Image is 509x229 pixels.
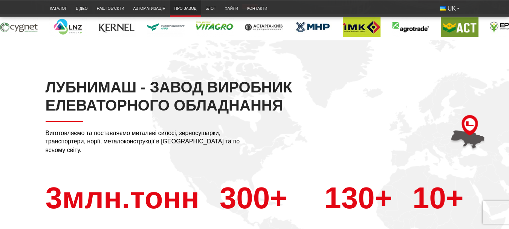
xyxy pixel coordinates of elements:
a: Наші об’єкти [92,2,129,15]
button: UK [435,2,464,15]
a: Файли [220,2,243,15]
div: + [220,177,304,219]
a: Каталог [46,2,72,15]
a: Відео [71,2,92,15]
a: Блог [201,2,220,15]
span: 3 [46,181,63,215]
h2: ЛУБНИМАШ - ЗАВОД ВИРОБНИК ЕЛЕВАТОРНОГО ОБЛАДНАННЯ [46,78,297,122]
a: Про завод [170,2,201,15]
div: + [324,177,392,219]
a: Автоматизація [129,2,170,15]
span: 300 [220,181,270,215]
span: UK [448,5,456,13]
img: Українська [440,6,446,11]
span: 130 [324,181,374,215]
p: Виготовляємо та поставляємо металеві силосі, зерносушарки, транспортери, норії, металоконструкції... [46,129,245,154]
div: млн.тонн [46,177,200,219]
a: Контакти [243,2,272,15]
span: 10 [413,181,446,215]
div: + [413,177,464,219]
